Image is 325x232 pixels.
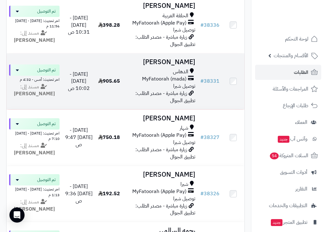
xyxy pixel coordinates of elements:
span: 750.18 [98,134,120,141]
a: تطبيق المتجرجديد [255,215,321,230]
div: مسند إلى: [4,30,64,44]
div: اخر تحديث: [DATE] - [DATE] 11:56 م [9,17,60,29]
span: توصيل شبرا [173,195,195,202]
a: التطبيقات والخدمات [255,198,321,213]
h3: [PERSON_NAME] [125,115,195,122]
div: مسند إلى: [4,198,64,213]
span: أدوات التسويق [280,168,307,177]
span: [DATE] - [DATE] 10:31 ص [68,14,90,36]
img: logo-2.png [282,18,319,31]
a: وآتس آبجديد [255,131,321,146]
div: مسند إلى: [4,83,64,98]
a: العملاء [255,115,321,130]
span: MyFatoorah (mada) [142,75,186,83]
a: #38331 [200,77,220,85]
a: التقارير [255,181,321,196]
span: جديد [271,219,282,226]
span: المراجعات والأسئلة [273,85,308,93]
span: تم التوصيل [37,121,56,127]
h3: [PERSON_NAME] [125,171,195,178]
span: الحلقة الغربية [162,12,188,19]
strong: [PERSON_NAME] [14,36,55,44]
h3: [PERSON_NAME] [125,2,195,9]
span: وآتس آب [277,135,307,143]
span: تم التوصيل [37,177,56,183]
a: الطلبات [255,65,321,80]
a: المراجعات والأسئلة [255,81,321,97]
span: [DATE] - [DATE] 9:36 ص [65,183,93,205]
span: MyFatoorah (Apple Pay) [132,19,186,27]
span: لوحة التحكم [285,35,308,43]
div: اخر تحديث: [DATE] - [DATE] 1:13 م [9,185,60,197]
span: شهار [180,124,188,132]
span: زيارة مباشرة - مصدر الطلب: تطبيق الجوال [135,202,195,217]
span: طلبات الإرجاع [283,101,308,110]
span: توصيل شبرا [173,82,195,90]
span: توصيل شبرا [173,139,195,146]
span: التطبيقات والخدمات [269,201,307,210]
strong: [PERSON_NAME] [14,149,55,157]
div: اخر تحديث: أمس - 4:32 م [9,76,60,82]
span: العملاء [295,118,307,127]
span: السلات المتروكة [269,151,308,160]
span: جديد [278,136,289,143]
span: تم التوصيل [37,67,56,73]
span: توصيل شبرا [173,26,195,34]
strong: [PERSON_NAME] [14,205,55,213]
a: أدوات التسويق [255,165,321,180]
span: زيارة مباشرة - مصدر الطلب: تطبيق الجوال [135,90,195,104]
span: # [200,134,204,141]
span: زيارة مباشرة - مصدر الطلب: تطبيق الجوال [135,146,195,161]
span: تطبيق المتجر [270,218,307,227]
span: زيارة مباشرة - مصدر الطلب: تطبيق الجوال [135,33,195,48]
a: #38326 [200,190,220,197]
span: تم التوصيل [37,8,56,14]
span: التقارير [295,185,307,193]
a: #38327 [200,134,220,141]
span: MyFatoorah (Apple Pay) [132,132,186,139]
span: # [200,77,204,85]
span: الدهاس [173,68,188,75]
span: الأقسام والمنتجات [274,51,308,60]
span: 192.52 [98,190,120,197]
span: MyFatoorah (Apple Pay) [132,188,186,195]
strong: [PERSON_NAME] [14,90,55,97]
span: [DATE] - [DATE] 9:47 ص [65,126,93,148]
h3: [PERSON_NAME] [125,58,195,66]
div: مسند إلى: [4,142,64,157]
a: #38336 [200,21,220,29]
span: 905.65 [98,77,120,85]
a: السلات المتروكة54 [255,148,321,163]
a: لوحة التحكم [255,31,321,47]
span: 54 [270,152,279,159]
span: # [200,190,204,197]
span: [DATE] - [DATE] 10:02 ص [68,70,90,92]
span: الطلبات [294,68,308,77]
span: 398.28 [98,21,120,29]
span: # [200,21,204,29]
div: اخر تحديث: [DATE] - [DATE] 7:10 م [9,130,60,141]
div: Open Intercom Messenger [9,207,25,223]
a: طلبات الإرجاع [255,98,321,113]
span: شبرا [180,181,188,188]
